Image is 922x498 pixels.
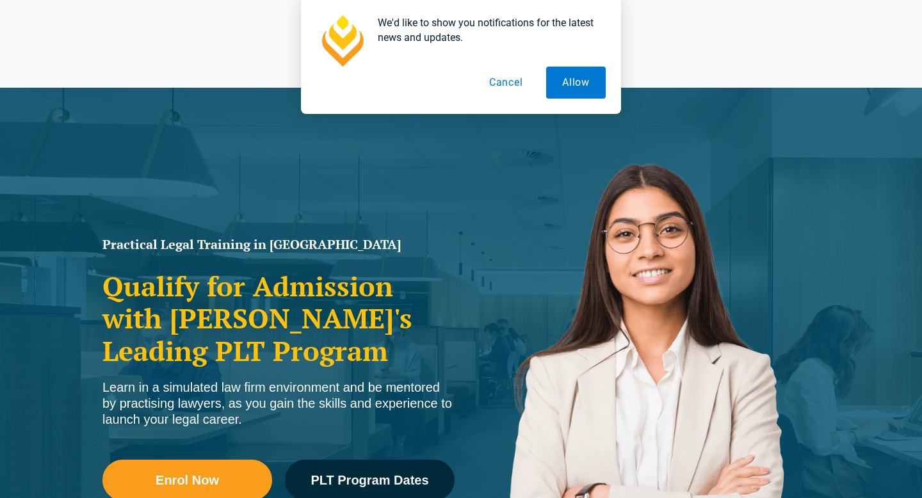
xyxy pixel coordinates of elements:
button: Allow [546,67,606,99]
img: notification icon [316,15,368,67]
h2: Qualify for Admission with [PERSON_NAME]'s Leading PLT Program [102,270,455,367]
h1: Practical Legal Training in [GEOGRAPHIC_DATA] [102,238,455,251]
div: Learn in a simulated law firm environment and be mentored by practising lawyers, as you gain the ... [102,380,455,428]
button: Cancel [473,67,539,99]
div: We'd like to show you notifications for the latest news and updates. [368,15,606,45]
span: PLT Program Dates [311,474,428,486]
span: Enrol Now [156,474,219,486]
